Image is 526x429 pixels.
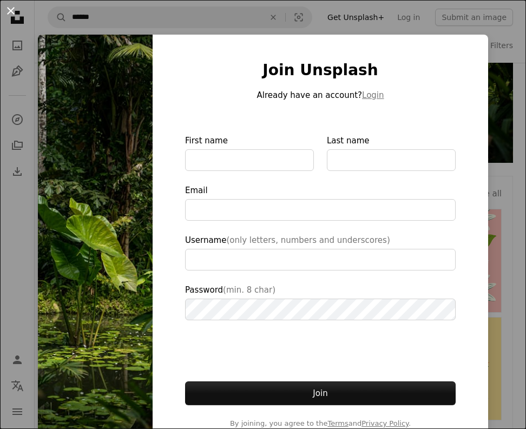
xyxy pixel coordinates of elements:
[185,283,456,320] label: Password
[185,184,456,221] label: Email
[185,134,314,171] label: First name
[185,61,456,80] h1: Join Unsplash
[327,149,456,171] input: Last name
[185,299,456,320] input: Password(min. 8 char)
[185,89,456,102] p: Already have an account?
[185,418,456,429] span: By joining, you agree to the and .
[223,285,275,295] span: (min. 8 char)
[362,89,384,102] button: Login
[226,235,390,245] span: (only letters, numbers and underscores)
[185,149,314,171] input: First name
[327,419,348,427] a: Terms
[327,134,456,171] label: Last name
[185,234,456,270] label: Username
[185,249,456,270] input: Username(only letters, numbers and underscores)
[185,199,456,221] input: Email
[185,381,456,405] button: Join
[361,419,409,427] a: Privacy Policy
